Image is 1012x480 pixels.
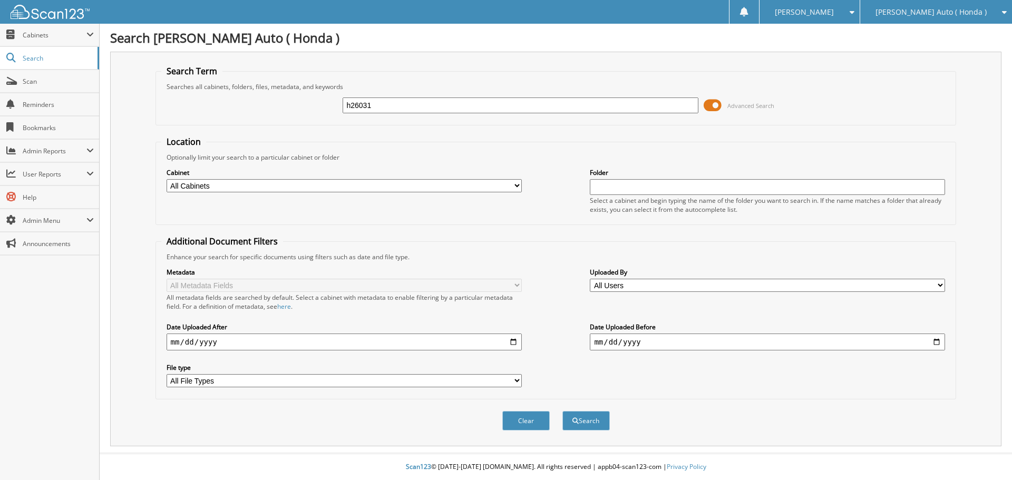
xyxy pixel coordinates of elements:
[167,293,522,311] div: All metadata fields are searched by default. Select a cabinet with metadata to enable filtering b...
[23,146,86,155] span: Admin Reports
[23,77,94,86] span: Scan
[875,9,987,15] span: [PERSON_NAME] Auto ( Honda )
[100,454,1012,480] div: © [DATE]-[DATE] [DOMAIN_NAME]. All rights reserved | appb04-scan123-com |
[161,153,951,162] div: Optionally limit your search to a particular cabinet or folder
[23,170,86,179] span: User Reports
[110,29,1001,46] h1: Search [PERSON_NAME] Auto ( Honda )
[502,411,550,430] button: Clear
[23,239,94,248] span: Announcements
[167,168,522,177] label: Cabinet
[562,411,610,430] button: Search
[277,302,291,311] a: here
[161,252,951,261] div: Enhance your search for specific documents using filters such as date and file type.
[590,322,945,331] label: Date Uploaded Before
[161,136,206,148] legend: Location
[167,268,522,277] label: Metadata
[590,268,945,277] label: Uploaded By
[161,236,283,247] legend: Additional Document Filters
[23,193,94,202] span: Help
[11,5,90,19] img: scan123-logo-white.svg
[23,123,94,132] span: Bookmarks
[23,100,94,109] span: Reminders
[23,216,86,225] span: Admin Menu
[590,168,945,177] label: Folder
[590,196,945,214] div: Select a cabinet and begin typing the name of the folder you want to search in. If the name match...
[167,334,522,350] input: start
[161,65,222,77] legend: Search Term
[406,462,431,471] span: Scan123
[775,9,834,15] span: [PERSON_NAME]
[727,102,774,110] span: Advanced Search
[590,334,945,350] input: end
[23,31,86,40] span: Cabinets
[667,462,706,471] a: Privacy Policy
[167,322,522,331] label: Date Uploaded After
[161,82,951,91] div: Searches all cabinets, folders, files, metadata, and keywords
[23,54,92,63] span: Search
[167,363,522,372] label: File type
